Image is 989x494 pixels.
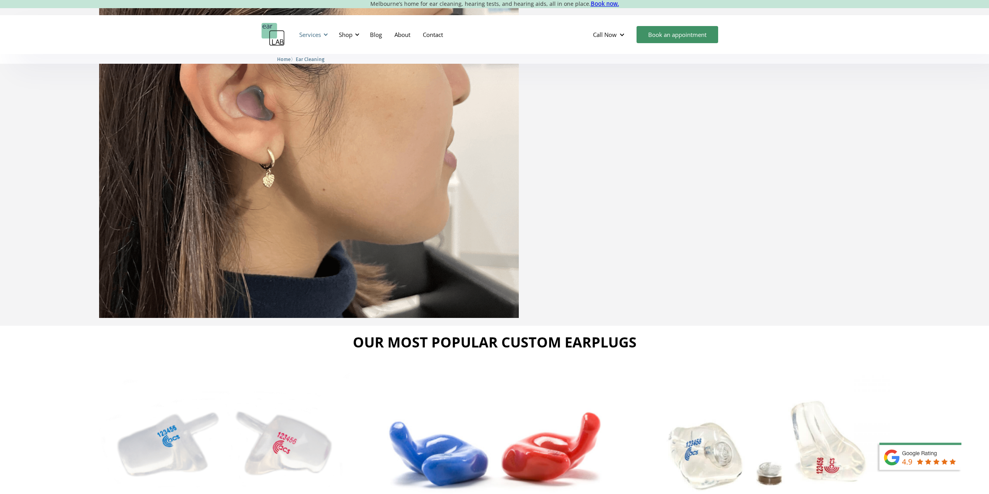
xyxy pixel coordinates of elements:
[299,31,321,38] div: Services
[277,55,291,63] a: Home
[339,31,352,38] div: Shop
[417,23,449,46] a: Contact
[388,23,417,46] a: About
[334,23,362,46] div: Shop
[296,55,324,63] a: Ear Cleaning
[277,56,291,62] span: Home
[353,333,637,351] h2: Our most popular custom earplugs
[587,23,633,46] div: Call Now
[296,56,324,62] span: Ear Cleaning
[637,26,718,43] a: Book an appointment
[262,23,285,46] a: home
[277,55,296,63] li: 〉
[593,31,617,38] div: Call Now
[295,23,330,46] div: Services
[364,23,388,46] a: Blog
